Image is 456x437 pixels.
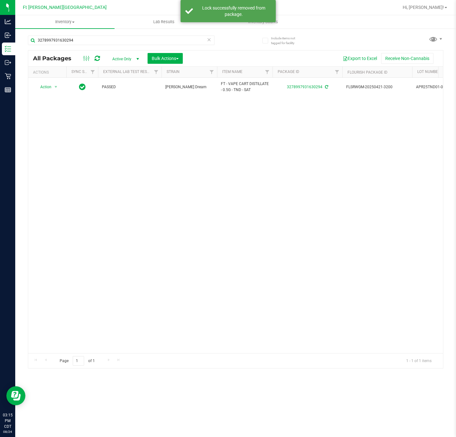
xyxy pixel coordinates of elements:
span: select [52,83,60,91]
iframe: Resource center [6,386,25,405]
span: In Sync [79,83,86,91]
span: 1 - 1 of 1 items [401,356,437,366]
a: Filter [151,67,162,77]
span: Sync from Compliance System [324,85,328,89]
input: 1 [73,356,84,366]
div: Actions [33,70,64,75]
a: External Lab Test Result [103,70,153,74]
span: All Packages [33,55,78,62]
a: Filter [88,67,98,77]
a: Flourish Package ID [347,70,387,75]
a: Lot Number [417,70,440,74]
span: Action [35,83,52,91]
inline-svg: Inbound [5,32,11,38]
div: Lock successfully removed from package. [196,5,271,17]
inline-svg: Reports [5,87,11,93]
span: Clear [207,36,211,44]
button: Export to Excel [339,53,381,64]
button: Receive Non-Cannabis [381,53,433,64]
p: 08/24 [3,429,12,434]
button: Bulk Actions [148,53,183,64]
a: Sync Status [71,70,96,74]
span: Ft [PERSON_NAME][GEOGRAPHIC_DATA] [23,5,107,10]
inline-svg: Outbound [5,59,11,66]
a: Strain [167,70,180,74]
a: Inventory [15,15,115,29]
span: FLSRWGM-20250421-3200 [346,84,408,90]
a: Package ID [278,70,299,74]
span: Inventory [15,19,115,25]
a: Item Name [222,70,242,74]
inline-svg: Inventory [5,46,11,52]
a: Filter [262,67,273,77]
inline-svg: Analytics [5,18,11,25]
input: Search Package ID, Item Name, SKU, Lot or Part Number... [28,36,215,45]
a: Lab Results [115,15,214,29]
span: [PERSON_NAME] Dream [165,84,213,90]
a: Filter [332,67,342,77]
inline-svg: Retail [5,73,11,79]
p: 03:15 PM CDT [3,412,12,429]
span: Page of 1 [54,356,100,366]
span: Hi, [PERSON_NAME]! [403,5,444,10]
span: Lab Results [145,19,183,25]
span: Include items not tagged for facility [271,36,303,45]
span: APR25TND01-0415 [416,84,456,90]
a: Filter [207,67,217,77]
a: 3278997931630294 [287,85,322,89]
span: Bulk Actions [152,56,179,61]
span: PASSED [102,84,158,90]
span: FT - VAPE CART DISTILLATE - 0.5G - TND - SAT [221,81,269,93]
